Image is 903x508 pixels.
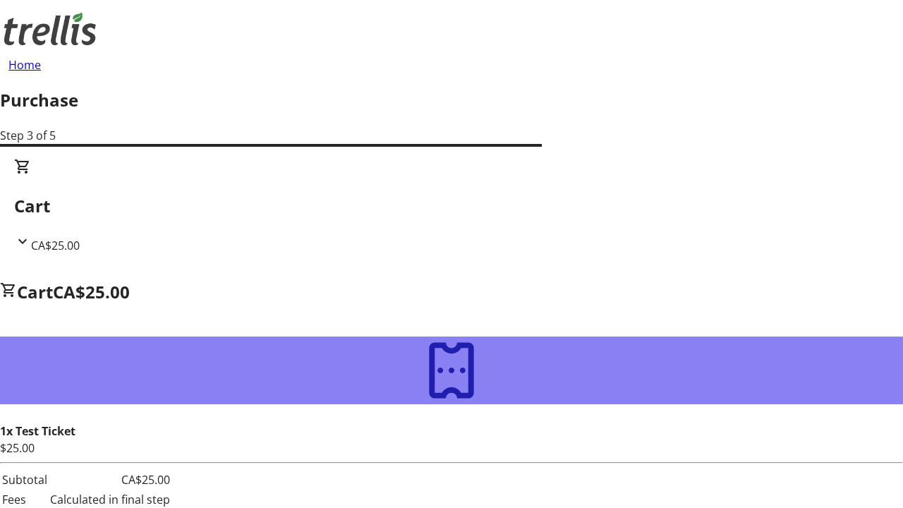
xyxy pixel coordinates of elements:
[14,158,889,254] div: CartCA$25.00
[1,471,48,489] td: Subtotal
[49,471,171,489] td: CA$25.00
[31,238,80,253] span: CA$25.00
[53,280,130,303] span: CA$25.00
[17,280,53,303] span: Cart
[14,193,889,219] h2: Cart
